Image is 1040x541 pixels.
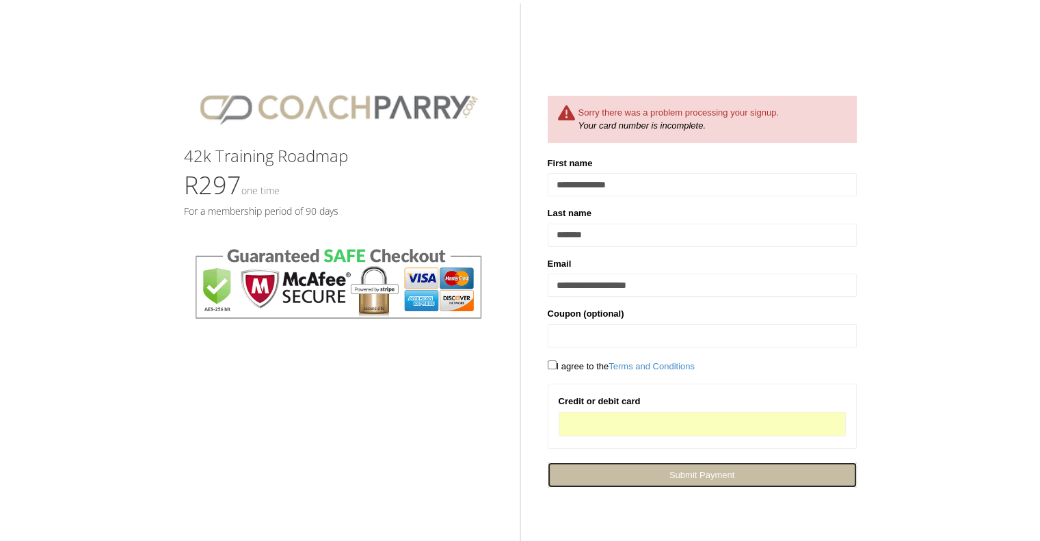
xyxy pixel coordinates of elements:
i: Your card number is incomplete. [578,120,706,131]
label: Credit or debit card [559,395,641,408]
span: Sorry there was a problem processing your signup. [578,107,779,118]
label: Coupon (optional) [548,307,624,321]
label: Last name [548,207,591,220]
iframe: Secure card payment input frame [568,418,837,430]
label: Email [548,257,572,271]
label: First name [548,157,593,170]
a: Submit Payment [548,462,857,488]
h5: For a membership period of 90 days [184,206,493,216]
span: I agree to the [548,361,695,371]
img: CPlogo.png [184,82,493,133]
h3: 42k Training Roadmap [184,147,493,165]
a: Terms and Conditions [609,361,695,371]
span: R297 [184,168,280,202]
small: One time [241,184,280,197]
span: Submit Payment [669,470,734,480]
